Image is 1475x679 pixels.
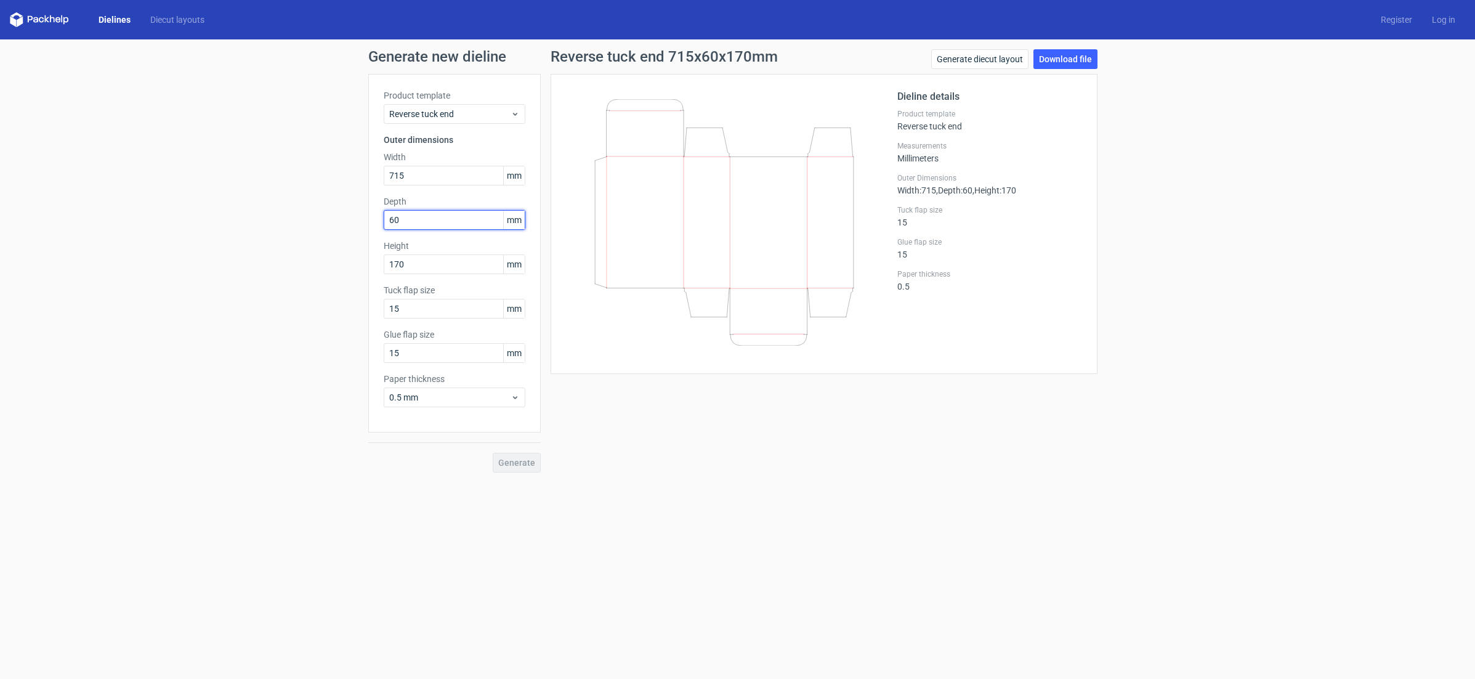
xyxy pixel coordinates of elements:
label: Measurements [897,141,1082,151]
a: Log in [1422,14,1465,26]
label: Depth [384,195,525,208]
a: Diecut layouts [140,14,214,26]
span: mm [503,299,525,318]
label: Paper thickness [897,269,1082,279]
span: Width : 715 [897,185,936,195]
label: Glue flap size [384,328,525,341]
div: Millimeters [897,141,1082,163]
a: Dielines [89,14,140,26]
h3: Outer dimensions [384,134,525,146]
label: Product template [384,89,525,102]
label: Width [384,151,525,163]
label: Paper thickness [384,373,525,385]
h2: Dieline details [897,89,1082,104]
a: Register [1371,14,1422,26]
span: mm [503,255,525,274]
span: 0.5 mm [389,391,511,404]
label: Tuck flap size [384,284,525,296]
label: Tuck flap size [897,205,1082,215]
div: 15 [897,237,1082,259]
label: Glue flap size [897,237,1082,247]
span: mm [503,211,525,229]
a: Generate diecut layout [931,49,1028,69]
div: 15 [897,205,1082,227]
span: mm [503,166,525,185]
div: 0.5 [897,269,1082,291]
h1: Generate new dieline [368,49,1107,64]
a: Download file [1033,49,1097,69]
span: mm [503,344,525,362]
h1: Reverse tuck end 715x60x170mm [551,49,778,64]
label: Product template [897,109,1082,119]
span: , Height : 170 [972,185,1016,195]
span: Reverse tuck end [389,108,511,120]
label: Height [384,240,525,252]
label: Outer Dimensions [897,173,1082,183]
div: Reverse tuck end [897,109,1082,131]
span: , Depth : 60 [936,185,972,195]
